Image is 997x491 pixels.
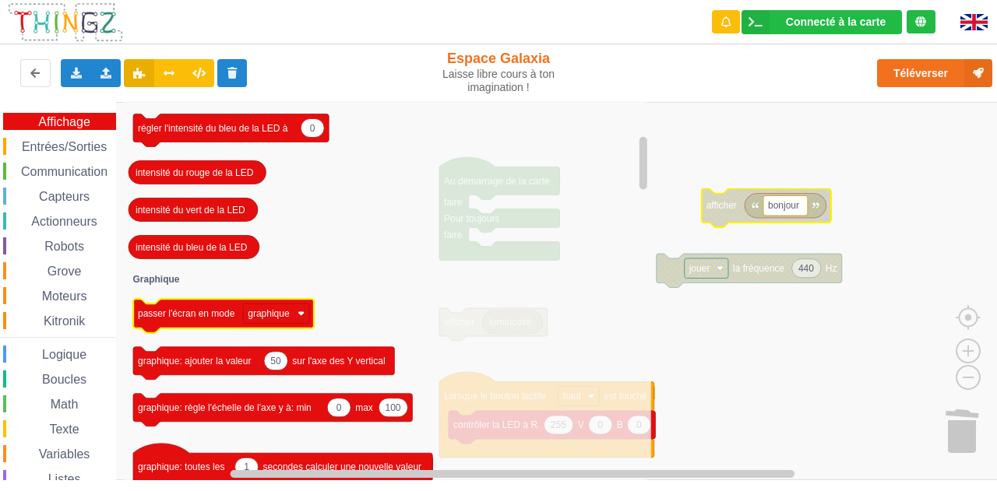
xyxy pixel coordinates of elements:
[244,461,249,472] text: 1
[42,240,86,253] span: Robots
[798,262,814,273] text: 440
[136,241,248,252] text: intensité du bleu de la LED
[355,402,373,412] text: max
[40,289,90,303] span: Moteurs
[47,423,81,436] span: Texte
[960,14,988,30] img: gb.png
[45,265,84,278] span: Grove
[270,355,281,366] text: 50
[37,447,93,461] span: Variables
[136,204,245,215] text: intensité du vert de la LED
[40,373,89,386] span: Boucles
[385,402,400,412] text: 100
[877,59,992,87] button: Téléverser
[415,50,583,94] div: Espace Galaxia
[138,355,251,366] text: graphique: ajouter la valeur
[19,165,110,178] span: Communication
[826,262,837,273] text: Hz
[46,472,83,486] span: Listes
[41,314,87,328] span: Kitronik
[310,122,315,133] text: 0
[7,2,124,43] img: thingz_logo.png
[248,308,290,319] text: graphique
[136,167,254,177] text: intensité du rouge de la LED
[29,215,100,228] span: Actionneurs
[907,10,935,33] div: Tu es connecté au serveur de création de Thingz
[786,16,886,27] div: Connecté à la carte
[263,461,421,472] text: secondes calculer une nouvelle valeur
[415,68,583,94] div: Laisse libre cours à ton imagination !
[742,10,902,34] div: Ta base fonctionne bien !
[138,402,312,412] text: graphique: règle l'échelle de l'axe y à: min
[733,262,784,273] text: la fréquence
[36,115,92,128] span: Affichage
[689,262,710,273] text: jouer
[40,348,89,361] span: Logique
[133,274,180,285] text: Graphique
[138,308,235,319] text: passer l'écran en mode
[336,402,342,412] text: 0
[292,355,385,366] text: sur l'axe des Y vertical
[48,398,81,411] span: Math
[19,140,109,153] span: Entrées/Sorties
[138,122,288,133] text: régler l'intensité du bleu de la LED à
[138,461,224,472] text: graphique: toutes les
[37,190,92,203] span: Capteurs
[706,200,737,211] text: afficher
[768,200,799,211] text: bonjour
